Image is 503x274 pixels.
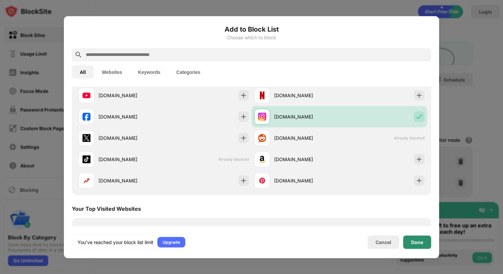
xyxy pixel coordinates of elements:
[83,113,90,121] img: favicons
[163,239,180,245] div: Upgrade
[83,134,90,142] img: favicons
[130,65,168,79] button: Keywords
[72,35,431,40] div: Choose which to block
[274,113,339,120] div: [DOMAIN_NAME]
[98,135,164,141] div: [DOMAIN_NAME]
[411,239,423,245] div: Done
[168,65,208,79] button: Categories
[75,51,83,59] img: search.svg
[274,156,339,163] div: [DOMAIN_NAME]
[236,226,267,258] img: personal-suggestions.svg
[274,135,339,141] div: [DOMAIN_NAME]
[218,157,249,162] span: Already blocked
[258,134,266,142] img: favicons
[258,155,266,163] img: favicons
[94,65,130,79] button: Websites
[274,92,339,99] div: [DOMAIN_NAME]
[98,177,164,184] div: [DOMAIN_NAME]
[72,24,431,34] h6: Add to Block List
[376,239,391,245] div: Cancel
[98,156,164,163] div: [DOMAIN_NAME]
[83,155,90,163] img: favicons
[78,239,153,245] div: You’ve reached your block list limit
[83,91,90,99] img: favicons
[394,136,424,140] span: Already blocked
[98,92,164,99] div: [DOMAIN_NAME]
[258,176,266,184] img: favicons
[83,176,90,184] img: favicons
[258,113,266,121] img: favicons
[72,205,141,212] div: Your Top Visited Websites
[274,177,339,184] div: [DOMAIN_NAME]
[258,91,266,99] img: favicons
[72,65,94,79] button: All
[98,113,164,120] div: [DOMAIN_NAME]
